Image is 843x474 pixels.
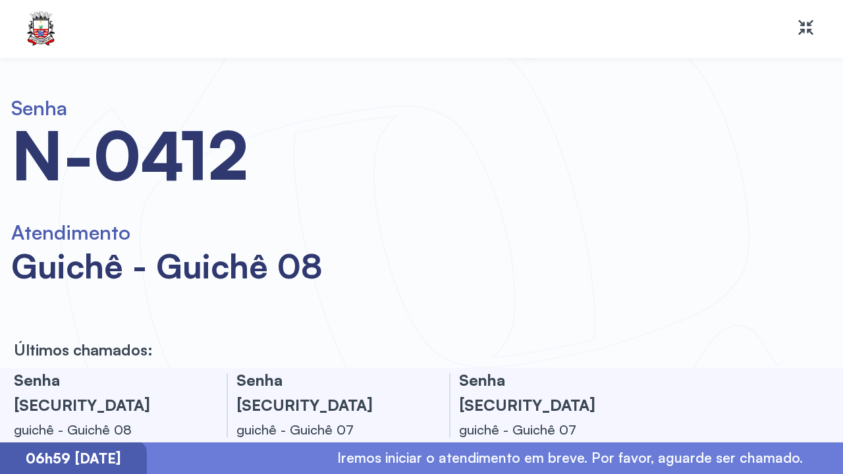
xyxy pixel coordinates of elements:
[14,368,194,418] h3: Senha [SECURITY_DATA]
[11,95,456,120] h6: Senha
[14,340,153,359] p: Últimos chamados:
[22,11,60,47] img: Logotipo do estabelecimento
[236,368,416,418] h3: Senha [SECURITY_DATA]
[14,417,194,442] div: guichê - Guichê 08
[11,220,456,245] h6: Atendimento
[11,120,456,190] div: N-0412
[236,417,416,442] div: guichê - Guichê 07
[459,368,639,418] h3: Senha [SECURITY_DATA]
[459,417,639,442] div: guichê - Guichê 07
[11,245,456,286] div: guichê - Guichê 08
